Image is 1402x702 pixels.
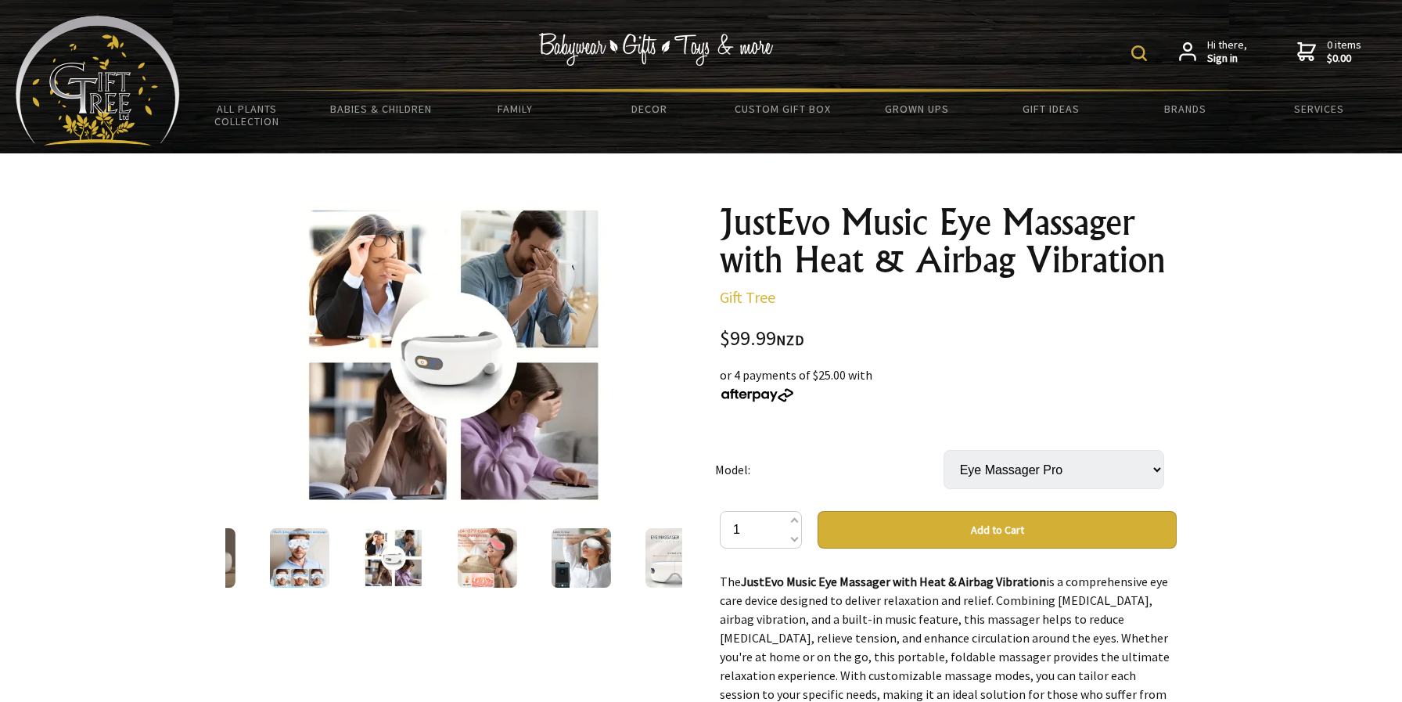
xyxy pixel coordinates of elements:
[984,92,1118,125] a: Gift Ideas
[552,528,611,588] img: JustEvo Music Eye Massager with Heat & Airbag Vibration
[1327,52,1361,66] strong: $0.00
[16,16,180,146] img: Babyware - Gifts - Toys and more...
[741,574,1046,589] strong: JustEvo Music Eye Massager with Heat & Airbag Vibration
[270,528,329,588] img: JustEvo Music Eye Massager with Heat & Airbag Vibration
[458,528,517,588] img: JustEvo Music Eye Massager with Heat & Airbag Vibration
[1131,45,1147,61] img: product search
[180,92,314,138] a: All Plants Collection
[1118,92,1252,125] a: Brands
[1253,92,1386,125] a: Services
[720,365,1177,403] div: or 4 payments of $25.00 with
[715,428,944,511] td: Model:
[448,92,582,125] a: Family
[176,528,235,588] img: JustEvo Music Eye Massager with Heat & Airbag Vibration
[582,92,716,125] a: Decor
[314,92,448,125] a: Babies & Children
[1207,52,1247,66] strong: Sign in
[301,203,606,508] img: JustEvo Music Eye Massager with Heat & Airbag Vibration
[1297,38,1361,66] a: 0 items$0.00
[850,92,984,125] a: Grown Ups
[538,33,773,66] img: Babywear - Gifts - Toys & more
[776,331,804,349] span: NZD
[720,388,795,402] img: Afterpay
[1207,38,1247,66] span: Hi there,
[364,528,423,588] img: JustEvo Music Eye Massager with Heat & Airbag Vibration
[720,329,1177,350] div: $99.99
[716,92,850,125] a: Custom Gift Box
[720,203,1177,279] h1: JustEvo Music Eye Massager with Heat & Airbag Vibration
[720,287,775,307] a: Gift Tree
[1179,38,1247,66] a: Hi there,Sign in
[645,528,705,588] img: JustEvo Music Eye Massager with Heat & Airbag Vibration
[1327,38,1361,66] span: 0 items
[818,511,1177,549] button: Add to Cart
